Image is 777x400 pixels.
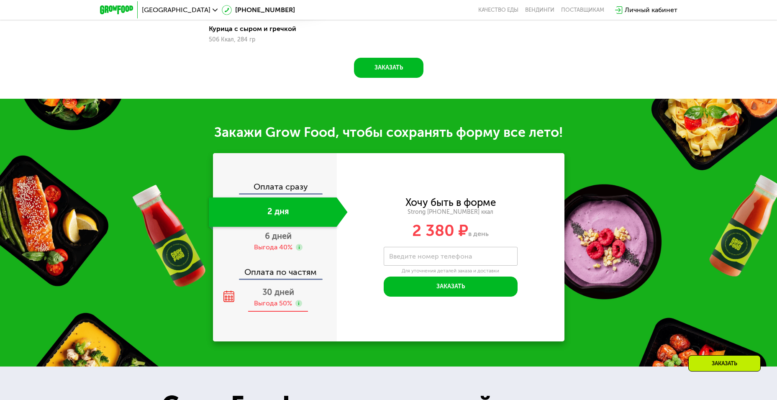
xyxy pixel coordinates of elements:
div: Выгода 50% [254,299,292,308]
div: 506 Ккал, 284 гр [209,36,315,43]
a: [PHONE_NUMBER] [222,5,295,15]
div: Оплата по частям [214,259,337,279]
div: Strong [PHONE_NUMBER] ккал [337,208,564,216]
span: 6 дней [265,231,292,241]
button: Заказать [384,277,518,297]
span: 2 380 ₽ [412,221,468,240]
label: Введите номер телефона [389,254,472,259]
button: Заказать [354,58,423,78]
div: Заказать [688,355,761,372]
div: Хочу быть в форме [405,198,496,207]
span: в день [468,230,489,238]
div: поставщикам [561,7,604,13]
div: Личный кабинет [625,5,677,15]
a: Качество еды [478,7,518,13]
a: Вендинги [525,7,554,13]
div: Для уточнения деталей заказа и доставки [384,268,518,274]
div: Выгода 40% [254,243,292,252]
span: [GEOGRAPHIC_DATA] [142,7,210,13]
div: Оплата сразу [214,182,337,193]
div: Курица с сыром и гречкой [209,25,321,33]
span: 30 дней [262,287,294,297]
